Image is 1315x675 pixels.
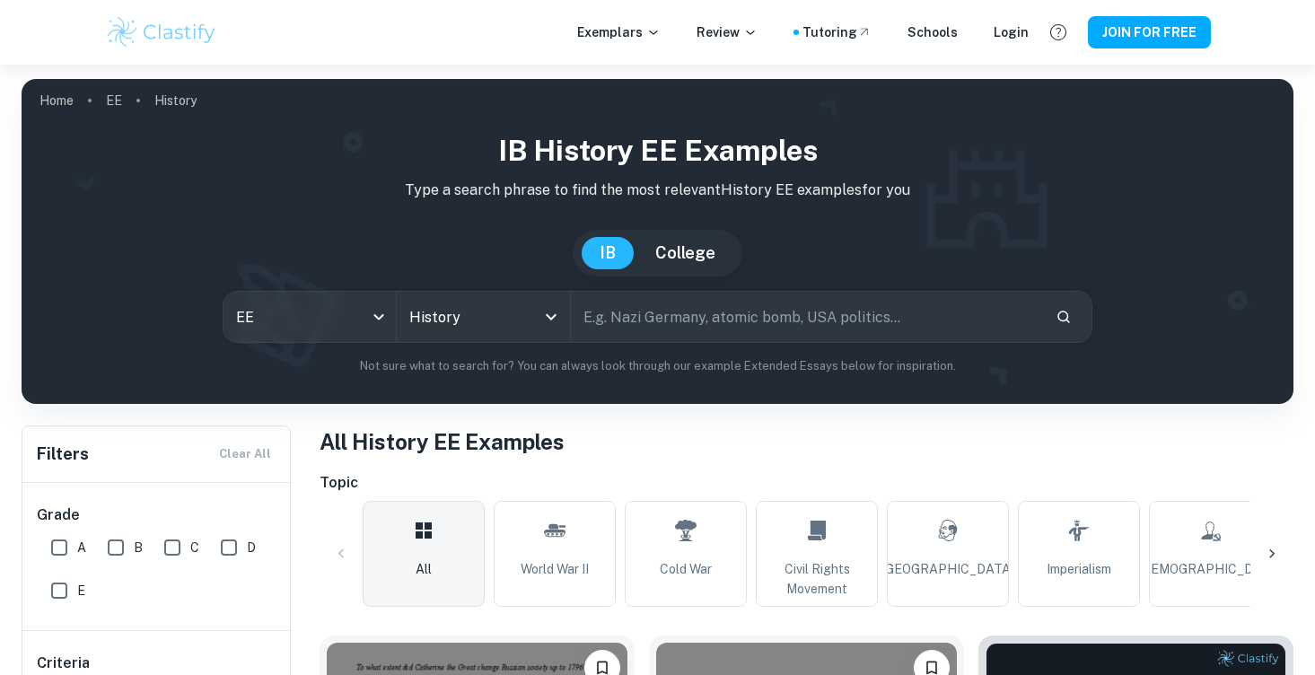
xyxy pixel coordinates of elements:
button: IB [582,237,634,269]
p: Not sure what to search for? You can always look through our example Extended Essays below for in... [36,357,1279,375]
span: D [247,538,256,557]
span: A [77,538,86,557]
button: Search [1048,302,1079,332]
span: Imperialism [1047,559,1111,579]
span: E [77,581,85,600]
h1: All History EE Examples [320,425,1293,458]
input: E.g. Nazi Germany, atomic bomb, USA politics... [571,292,1042,342]
a: Schools [907,22,958,42]
p: History [154,91,197,110]
span: All [416,559,432,579]
a: Home [39,88,74,113]
h6: Topic [320,472,1293,494]
a: Login [994,22,1029,42]
img: Clastify logo [105,14,219,50]
p: Exemplars [577,22,661,42]
span: [GEOGRAPHIC_DATA] [881,559,1014,579]
h6: Criteria [37,653,90,674]
span: B [134,538,143,557]
h1: IB History EE examples [36,129,1279,172]
p: Review [697,22,758,42]
span: [DEMOGRAPHIC_DATA] [1138,559,1282,579]
button: College [637,237,733,269]
h6: Grade [37,504,277,526]
p: Type a search phrase to find the most relevant History EE examples for you [36,180,1279,201]
div: EE [224,292,397,342]
span: C [190,538,199,557]
button: Open [539,304,564,329]
span: Civil Rights Movement [764,559,870,599]
span: World War II [521,559,589,579]
span: Cold War [660,559,712,579]
a: Tutoring [802,22,872,42]
button: JOIN FOR FREE [1088,16,1211,48]
button: Help and Feedback [1043,17,1074,48]
a: EE [106,88,122,113]
img: profile cover [22,79,1293,404]
h6: Filters [37,442,89,467]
